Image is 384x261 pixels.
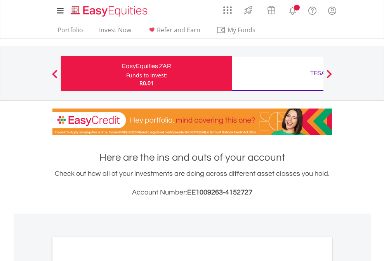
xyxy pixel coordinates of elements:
div: EasyEquities ZAR [66,61,228,72]
a: AppsGrid [218,2,237,14]
span: Refer and Earn [157,26,200,34]
a: My Profile [322,2,342,19]
a: Notifications [283,2,302,18]
a: Vouchers [260,2,283,16]
img: thrive-v2.svg [242,4,255,16]
a: Invest Now [96,26,134,38]
a: Portfolio [54,26,86,38]
img: grid-menu-icon.svg [223,6,232,14]
img: vouchers-v2.svg [265,4,278,16]
a: Home page [68,2,151,18]
div: Check out how all of your investments are doing across different asset classes you hold. [52,168,332,198]
a: FAQ's and Support [302,2,322,18]
span: R0.01 [139,79,154,87]
img: EasyEquities_Logo.png [70,5,151,18]
button: Next [321,74,337,81]
h3: Account Number: [52,187,332,198]
h1: Here are the ins and outs of your account [52,151,332,165]
a: Refer and Earn [144,26,203,38]
div: Funds to invest: [126,72,167,79]
button: Previous [47,74,63,81]
img: EasyCredit Promotion Banner [52,109,332,135]
span: My Funds [216,25,267,35]
span: EE1009263-4152727 [187,189,252,196]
